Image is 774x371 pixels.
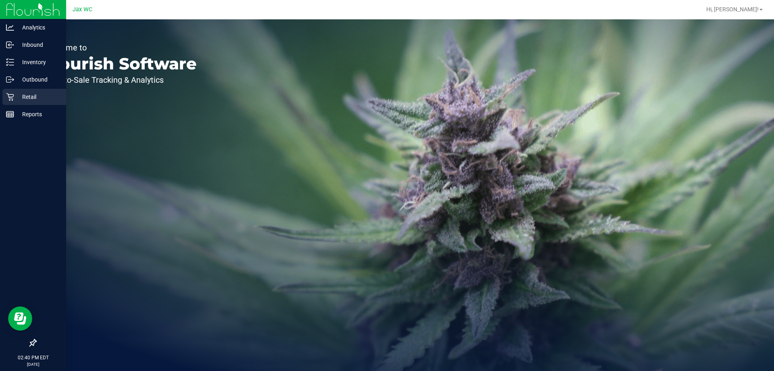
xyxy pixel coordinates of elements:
[6,110,14,118] inline-svg: Reports
[6,41,14,49] inline-svg: Inbound
[14,57,62,67] p: Inventory
[706,6,759,13] span: Hi, [PERSON_NAME]!
[14,75,62,84] p: Outbound
[14,109,62,119] p: Reports
[73,6,92,13] span: Jax WC
[14,23,62,32] p: Analytics
[6,23,14,31] inline-svg: Analytics
[44,76,197,84] p: Seed-to-Sale Tracking & Analytics
[8,306,32,331] iframe: Resource center
[6,58,14,66] inline-svg: Inventory
[6,93,14,101] inline-svg: Retail
[14,92,62,102] p: Retail
[44,44,197,52] p: Welcome to
[14,40,62,50] p: Inbound
[4,354,62,361] p: 02:40 PM EDT
[44,56,197,72] p: Flourish Software
[4,361,62,367] p: [DATE]
[6,75,14,84] inline-svg: Outbound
